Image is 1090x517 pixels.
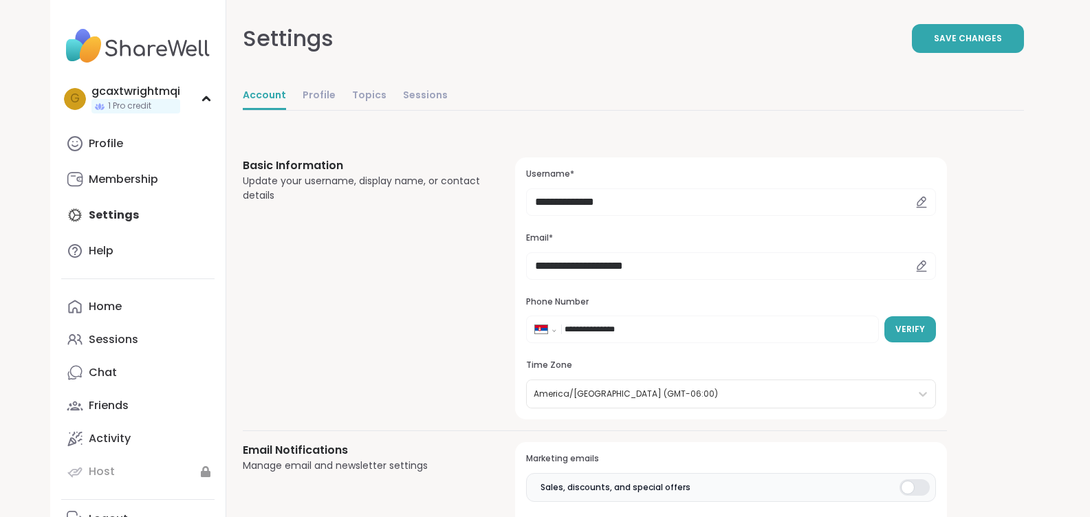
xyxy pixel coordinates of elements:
div: Host [89,464,115,479]
div: Home [89,299,122,314]
span: 1 Pro credit [108,100,151,112]
span: Sales, discounts, and special offers [541,481,690,494]
div: Settings [243,22,334,55]
button: Save Changes [912,24,1024,53]
a: Help [61,234,215,267]
a: Activity [61,422,215,455]
a: Friends [61,389,215,422]
h3: Phone Number [526,296,935,308]
h3: Marketing emails [526,453,935,465]
div: Help [89,243,113,258]
div: Profile [89,136,123,151]
h3: Email* [526,232,935,244]
a: Membership [61,163,215,196]
a: Sessions [61,323,215,356]
a: Profile [61,127,215,160]
div: Membership [89,172,158,187]
h3: Basic Information [243,157,483,174]
a: Topics [352,82,386,110]
div: Friends [89,398,129,413]
span: Verify [895,323,925,335]
h3: Username* [526,168,935,180]
div: gcaxtwrightmqi [91,84,180,99]
div: Manage email and newsletter settings [243,459,483,473]
div: Chat [89,365,117,380]
h3: Time Zone [526,360,935,371]
a: Profile [303,82,336,110]
span: g [70,90,80,108]
a: Host [61,455,215,488]
div: Update your username, display name, or contact details [243,174,483,203]
div: Activity [89,431,131,446]
a: Account [243,82,286,110]
span: Save Changes [934,32,1002,45]
a: Sessions [403,82,448,110]
a: Home [61,290,215,323]
img: ShareWell Nav Logo [61,22,215,70]
a: Chat [61,356,215,389]
div: Sessions [89,332,138,347]
h3: Email Notifications [243,442,483,459]
button: Verify [884,316,936,342]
